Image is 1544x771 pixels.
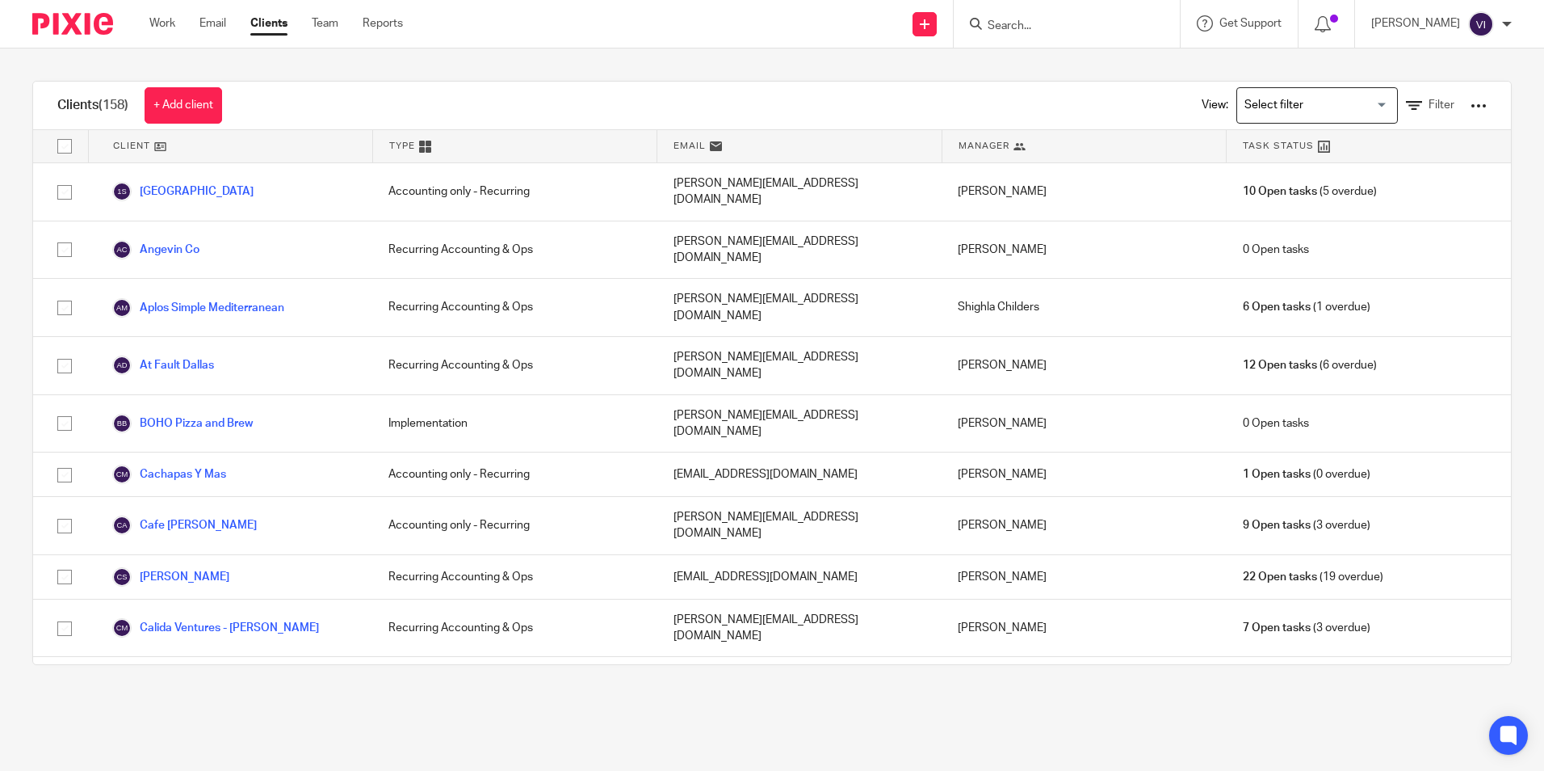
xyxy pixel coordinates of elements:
[112,567,132,587] img: svg%3E
[986,19,1131,34] input: Search
[942,395,1226,453] div: [PERSON_NAME]
[112,618,132,638] img: svg%3E
[1243,569,1383,585] span: (19 overdue)
[1243,183,1377,200] span: (5 overdue)
[1243,242,1309,258] span: 0 Open tasks
[112,182,254,201] a: [GEOGRAPHIC_DATA]
[657,337,942,394] div: [PERSON_NAME][EMAIL_ADDRESS][DOMAIN_NAME]
[312,15,338,32] a: Team
[657,555,942,599] div: [EMAIL_ADDRESS][DOMAIN_NAME]
[657,279,942,336] div: [PERSON_NAME][EMAIL_ADDRESS][DOMAIN_NAME]
[942,555,1226,599] div: [PERSON_NAME]
[1219,18,1282,29] span: Get Support
[657,221,942,279] div: [PERSON_NAME][EMAIL_ADDRESS][DOMAIN_NAME]
[1239,91,1388,120] input: Search for option
[657,395,942,453] div: [PERSON_NAME][EMAIL_ADDRESS][DOMAIN_NAME]
[959,139,1009,153] span: Manager
[1243,466,1370,482] span: (0 overdue)
[372,600,657,657] div: Recurring Accounting & Ops
[372,555,657,599] div: Recurring Accounting & Ops
[1243,466,1311,482] span: 1 Open tasks
[372,279,657,336] div: Recurring Accounting & Ops
[112,240,199,259] a: Angevin Co
[942,453,1226,496] div: [PERSON_NAME]
[657,600,942,657] div: [PERSON_NAME][EMAIL_ADDRESS][DOMAIN_NAME]
[57,97,128,114] h1: Clients
[1243,517,1311,533] span: 9 Open tasks
[112,414,253,433] a: BOHO Pizza and Brew
[372,395,657,453] div: Implementation
[112,298,132,318] img: svg%3E
[112,567,229,587] a: [PERSON_NAME]
[145,87,222,124] a: + Add client
[1243,415,1309,432] span: 0 Open tasks
[112,465,226,484] a: Cachapas Y Mas
[49,131,80,162] input: Select all
[657,497,942,554] div: [PERSON_NAME][EMAIL_ADDRESS][DOMAIN_NAME]
[1243,299,1311,315] span: 6 Open tasks
[112,414,132,433] img: svg%3E
[112,618,319,638] a: Calida Ventures - [PERSON_NAME]
[942,279,1226,336] div: Shighla Childers
[942,600,1226,657] div: [PERSON_NAME]
[942,497,1226,554] div: [PERSON_NAME]
[1243,139,1314,153] span: Task Status
[112,240,132,259] img: svg%3E
[1243,183,1317,200] span: 10 Open tasks
[372,657,657,717] div: Recurring Accounting & Ops
[657,453,942,496] div: [EMAIL_ADDRESS][DOMAIN_NAME]
[112,182,132,201] img: svg%3E
[112,516,257,535] a: Cafe [PERSON_NAME]
[99,99,128,112] span: (158)
[113,139,150,153] span: Client
[942,657,1226,717] div: [PERSON_NAME] De la [PERSON_NAME]
[942,163,1226,221] div: [PERSON_NAME]
[1243,517,1370,533] span: (3 overdue)
[112,298,284,318] a: Aplos Simple Mediterranean
[1243,569,1317,585] span: 22 Open tasks
[1236,87,1398,124] div: Search for option
[250,15,287,32] a: Clients
[112,356,214,375] a: At Fault Dallas
[112,465,132,484] img: svg%3E
[372,221,657,279] div: Recurring Accounting & Ops
[372,497,657,554] div: Accounting only - Recurring
[1243,357,1317,373] span: 12 Open tasks
[657,657,942,717] div: [EMAIL_ADDRESS][DOMAIN_NAME]
[1243,299,1370,315] span: (1 overdue)
[1243,620,1370,636] span: (3 overdue)
[363,15,403,32] a: Reports
[372,453,657,496] div: Accounting only - Recurring
[1243,357,1377,373] span: (6 overdue)
[372,163,657,221] div: Accounting only - Recurring
[389,139,415,153] span: Type
[1429,99,1454,111] span: Filter
[942,221,1226,279] div: [PERSON_NAME]
[1177,82,1487,129] div: View:
[1371,15,1460,32] p: [PERSON_NAME]
[372,337,657,394] div: Recurring Accounting & Ops
[112,516,132,535] img: svg%3E
[942,337,1226,394] div: [PERSON_NAME]
[32,13,113,35] img: Pixie
[112,356,132,375] img: svg%3E
[657,163,942,221] div: [PERSON_NAME][EMAIL_ADDRESS][DOMAIN_NAME]
[149,15,175,32] a: Work
[199,15,226,32] a: Email
[1468,11,1494,37] img: svg%3E
[1243,620,1311,636] span: 7 Open tasks
[673,139,706,153] span: Email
